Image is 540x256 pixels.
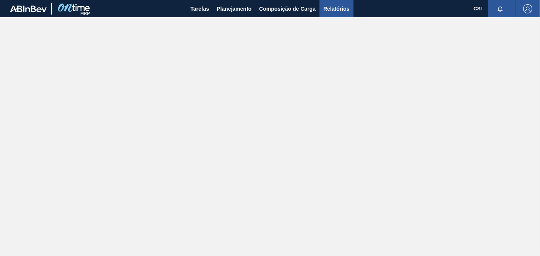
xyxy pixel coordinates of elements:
button: Notificações [488,3,512,14]
img: TNhmsLtSVTkK8tSr43FrP2fwEKptu5GPRR3wAAAABJRU5ErkJggg== [10,5,47,12]
span: Tarefas [190,4,209,13]
span: Relatórios [323,4,349,13]
span: Planejamento [217,4,251,13]
img: Logout [523,4,532,13]
span: Composição de Carga [259,4,316,13]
